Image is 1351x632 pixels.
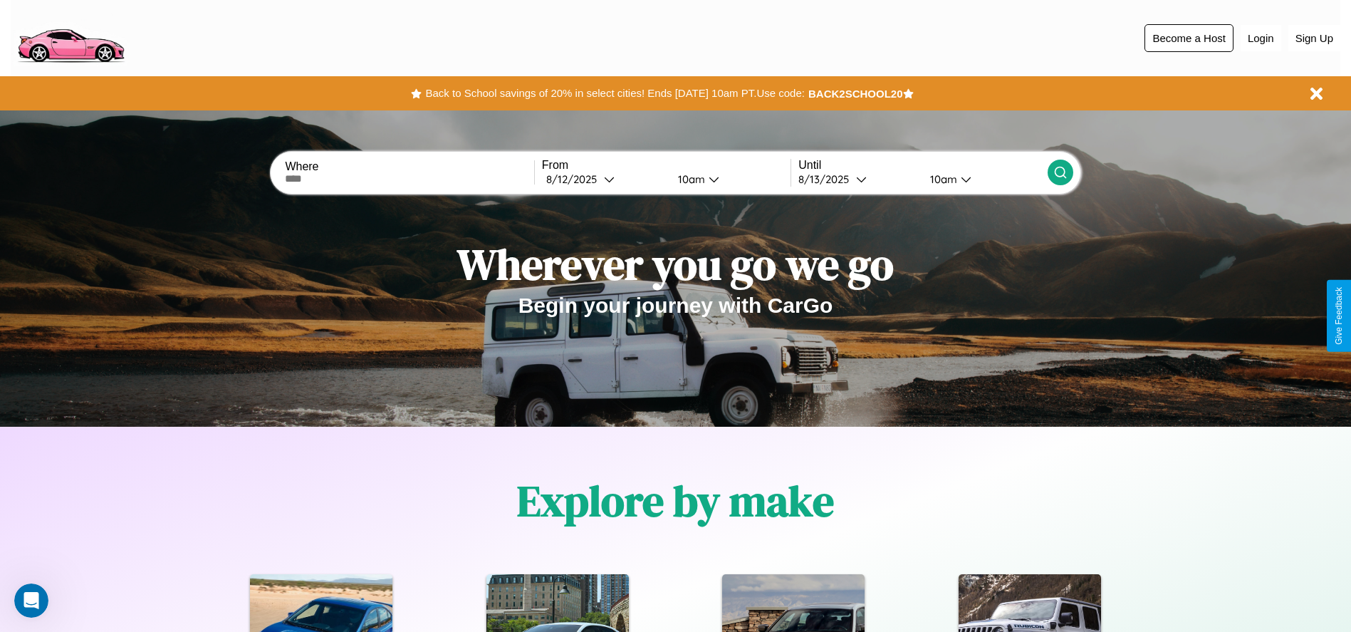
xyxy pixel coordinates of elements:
[285,160,533,173] label: Where
[546,172,604,186] div: 8 / 12 / 2025
[1334,287,1344,345] div: Give Feedback
[808,88,903,100] b: BACK2SCHOOL20
[517,472,834,530] h1: Explore by make
[1241,25,1281,51] button: Login
[11,7,130,66] img: logo
[671,172,709,186] div: 10am
[919,172,1048,187] button: 10am
[542,159,791,172] label: From
[14,584,48,618] iframe: Intercom live chat
[923,172,961,186] div: 10am
[1144,24,1233,52] button: Become a Host
[1288,25,1340,51] button: Sign Up
[798,159,1047,172] label: Until
[667,172,791,187] button: 10am
[542,172,667,187] button: 8/12/2025
[798,172,856,186] div: 8 / 13 / 2025
[422,83,808,103] button: Back to School savings of 20% in select cities! Ends [DATE] 10am PT.Use code:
